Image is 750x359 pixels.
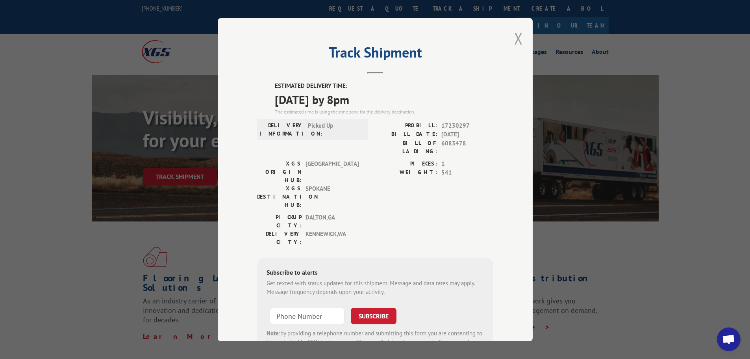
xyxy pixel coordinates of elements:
[351,307,396,324] button: SUBSCRIBE
[275,108,493,115] div: The estimated time is using the time zone for the delivery destination.
[267,329,484,355] div: by providing a telephone number and submitting this form you are consenting to be contacted by SM...
[375,130,437,139] label: BILL DATE:
[257,159,302,184] label: XGS ORIGIN HUB:
[275,90,493,108] span: [DATE] by 8pm
[717,327,741,351] div: Open chat
[257,229,302,246] label: DELIVERY CITY:
[441,121,493,130] span: 17230297
[275,82,493,91] label: ESTIMATED DELIVERY TIME:
[270,307,344,324] input: Phone Number
[257,47,493,62] h2: Track Shipment
[375,168,437,177] label: WEIGHT:
[441,168,493,177] span: 541
[267,267,484,279] div: Subscribe to alerts
[306,229,359,246] span: KENNEWICK , WA
[257,213,302,229] label: PICKUP CITY:
[441,159,493,168] span: 1
[306,159,359,184] span: [GEOGRAPHIC_DATA]
[514,28,523,49] button: Close modal
[441,130,493,139] span: [DATE]
[375,159,437,168] label: PIECES:
[375,121,437,130] label: PROBILL:
[257,184,302,209] label: XGS DESTINATION HUB:
[308,121,361,138] span: Picked Up
[441,139,493,155] span: 6083478
[267,329,280,337] strong: Note:
[259,121,304,138] label: DELIVERY INFORMATION:
[306,213,359,229] span: DALTON , GA
[267,279,484,296] div: Get texted with status updates for this shipment. Message and data rates may apply. Message frequ...
[375,139,437,155] label: BILL OF LADING:
[306,184,359,209] span: SPOKANE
